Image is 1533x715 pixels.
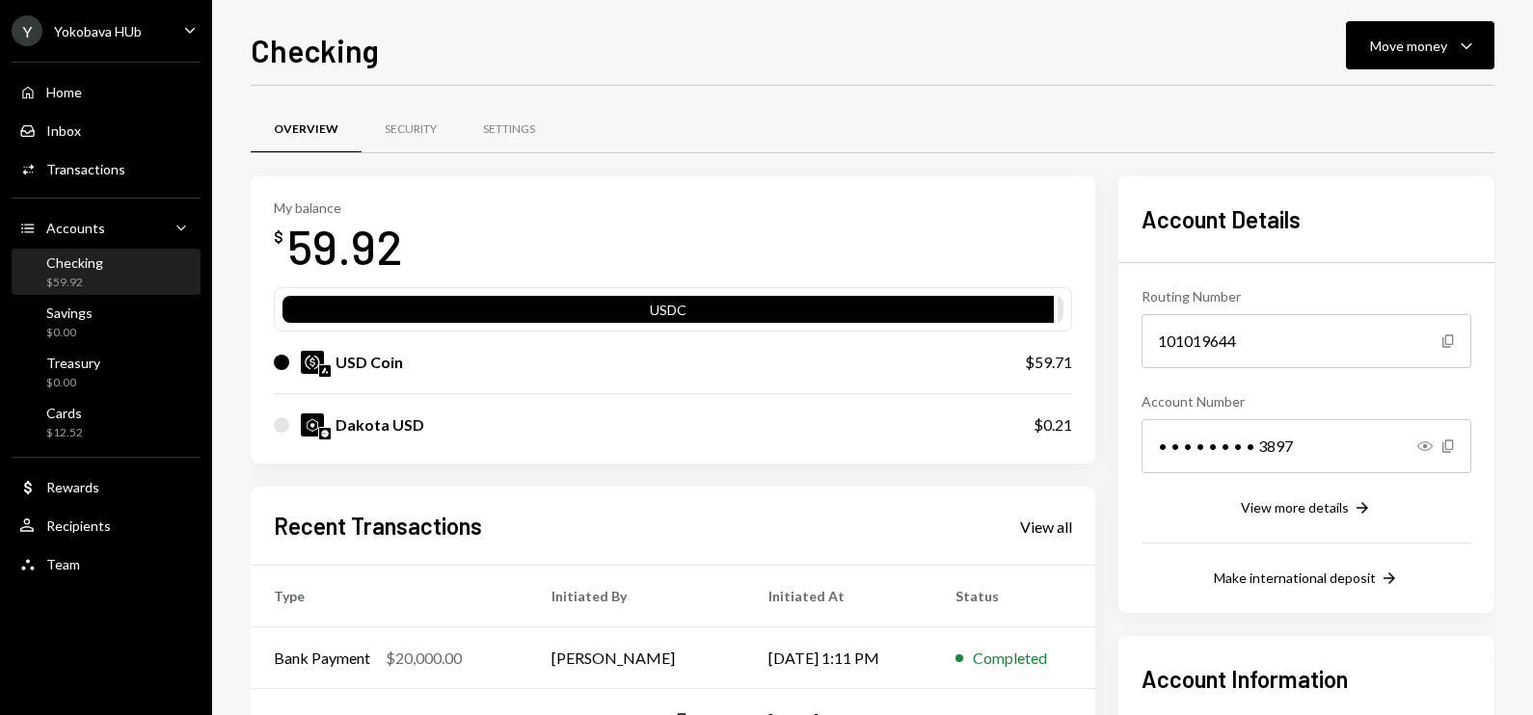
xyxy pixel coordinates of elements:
div: Y [12,15,42,46]
div: Checking [46,254,103,271]
div: Transactions [46,161,125,177]
div: $ [274,227,283,247]
div: Yokobava HUb [54,23,142,40]
div: $0.00 [46,325,93,341]
div: Move money [1370,36,1447,56]
img: USDC [301,351,324,374]
div: Make international deposit [1214,569,1376,586]
img: DKUSD [301,413,324,437]
div: View more details [1241,499,1349,516]
div: Account Number [1142,391,1471,411]
button: Make international deposit [1214,569,1399,590]
h1: Checking [251,31,379,69]
div: Recipients [46,517,111,534]
a: View all [1020,516,1072,537]
a: Checking$59.92 [12,249,201,295]
div: Completed [973,647,1047,670]
div: $59.71 [1025,351,1072,374]
td: [PERSON_NAME] [528,627,745,689]
div: Cards [46,405,83,421]
a: Home [12,74,201,109]
button: View more details [1241,498,1372,519]
div: Dakota USD [336,413,424,437]
a: Savings$0.00 [12,299,201,345]
div: My balance [274,199,403,216]
a: Treasury$0.00 [12,349,201,395]
div: Settings [483,121,535,138]
div: USD Coin [336,351,403,374]
div: Savings [46,305,93,321]
div: $12.52 [46,425,83,441]
a: Cards$12.52 [12,399,201,445]
div: $0.00 [46,375,100,391]
h2: Account Details [1142,203,1471,235]
a: Inbox [12,113,201,147]
a: Team [12,546,201,581]
th: Initiated By [528,566,745,627]
div: Routing Number [1142,286,1471,306]
button: Move money [1346,21,1494,69]
div: • • • • • • • • 3897 [1142,419,1471,473]
th: Status [932,566,1095,627]
div: $20,000.00 [386,647,462,670]
img: base-mainnet [319,428,331,439]
div: Accounts [46,220,105,236]
td: [DATE] 1:11 PM [745,627,932,689]
div: Treasury [46,355,100,371]
div: Rewards [46,479,99,495]
th: Type [251,566,528,627]
div: 59.92 [287,216,403,277]
div: USDC [282,300,1054,327]
a: Accounts [12,210,201,245]
a: Security [362,105,460,154]
div: Home [46,84,82,100]
h2: Account Information [1142,663,1471,695]
a: Transactions [12,151,201,186]
a: Settings [460,105,558,154]
div: Inbox [46,122,81,139]
div: $59.92 [46,275,103,291]
a: Recipients [12,508,201,543]
div: View all [1020,517,1072,537]
div: Overview [274,121,338,138]
div: Bank Payment [274,647,370,670]
a: Overview [251,105,362,154]
div: Security [385,121,437,138]
div: Team [46,556,80,572]
th: Initiated At [745,566,932,627]
img: avalanche-mainnet [319,365,331,377]
h2: Recent Transactions [274,510,482,542]
a: Rewards [12,469,201,504]
div: $0.21 [1034,413,1072,437]
div: 101019644 [1142,314,1471,368]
